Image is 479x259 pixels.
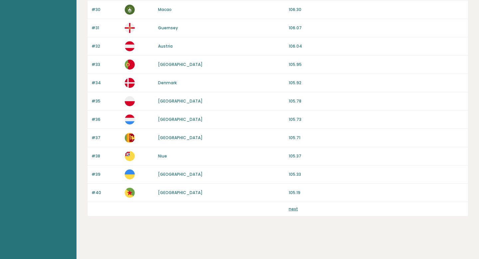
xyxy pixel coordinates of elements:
[289,80,464,86] p: 105.92
[158,62,203,67] a: [GEOGRAPHIC_DATA]
[289,43,464,49] p: 106.04
[91,80,121,86] p: #34
[91,190,121,196] p: #40
[125,96,135,106] img: pl.svg
[158,153,167,159] a: Niue
[158,80,177,86] a: Denmark
[289,153,464,159] p: 105.37
[289,62,464,68] p: 105.95
[125,5,135,15] img: mo.svg
[158,190,203,195] a: [GEOGRAPHIC_DATA]
[158,117,203,122] a: [GEOGRAPHIC_DATA]
[125,115,135,125] img: lu.svg
[289,25,464,31] p: 106.07
[91,98,121,104] p: #35
[91,7,121,13] p: #30
[125,151,135,161] img: nu.svg
[289,98,464,104] p: 105.78
[289,135,464,141] p: 105.71
[289,117,464,123] p: 105.73
[91,62,121,68] p: #33
[125,60,135,70] img: pt.svg
[289,7,464,13] p: 106.30
[125,169,135,179] img: ua.svg
[158,7,172,12] a: Macao
[289,190,464,196] p: 105.19
[91,171,121,177] p: #39
[158,98,203,104] a: [GEOGRAPHIC_DATA]
[91,153,121,159] p: #38
[158,43,173,49] a: Austria
[125,78,135,88] img: dk.svg
[91,43,121,49] p: #32
[289,171,464,177] p: 105.33
[158,171,203,177] a: [GEOGRAPHIC_DATA]
[125,188,135,198] img: gf.svg
[125,133,135,143] img: lk.svg
[158,25,178,31] a: Guernsey
[91,135,121,141] p: #37
[125,23,135,33] img: gg.svg
[91,117,121,123] p: #36
[91,25,121,31] p: #31
[289,206,298,212] a: next
[125,41,135,51] img: at.svg
[158,135,203,140] a: [GEOGRAPHIC_DATA]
